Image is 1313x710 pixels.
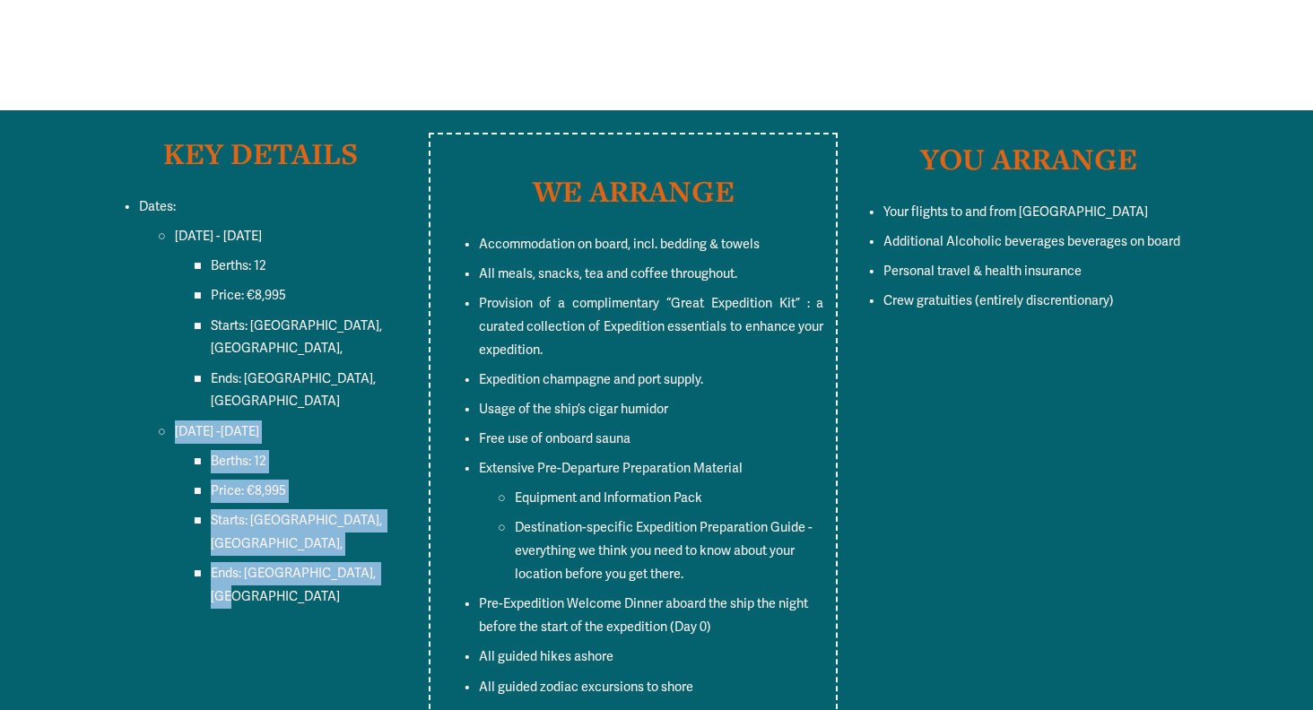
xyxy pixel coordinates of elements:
[479,428,824,451] p: Free use of onboard sauna
[211,288,286,303] span: Price: €8,995
[883,204,1148,220] span: Your flights to and from [GEOGRAPHIC_DATA]
[211,483,286,498] span: Price: €8,995
[211,318,385,357] span: Starts: [GEOGRAPHIC_DATA], [GEOGRAPHIC_DATA],
[211,371,378,410] span: Ends: [GEOGRAPHIC_DATA], [GEOGRAPHIC_DATA]
[175,229,262,244] span: [DATE] - [DATE]
[211,513,385,551] span: Starts: [GEOGRAPHIC_DATA], [GEOGRAPHIC_DATA],
[883,234,1180,249] span: Additional Alcoholic beverages beverages on board
[479,368,824,392] p: Expedition champagne and port supply.
[515,516,824,586] p: Destination-specific Expedition Preparation Guide - everything we think you need to know about yo...
[515,487,824,510] p: Equipment and Information Pack
[920,139,1137,178] strong: YOU ARRANGE
[479,680,693,695] span: All guided zodiac excursions to shore
[139,199,176,214] span: Dates:
[211,258,266,273] span: Berths: 12
[533,171,735,211] strong: WE ARRANGE
[211,566,378,604] span: Ends: [GEOGRAPHIC_DATA], [GEOGRAPHIC_DATA]
[479,461,743,476] span: Extensive Pre-Departure Preparation Material
[211,454,266,469] span: Berths: 12
[479,593,824,639] p: Pre-Expedition Welcome Dinner aboard the ship the night before the start of the expedition (Day 0)
[479,292,824,362] p: Provision of a complimentary “Great Expedition Kit” : a curated collection of Expedition essentia...
[479,237,760,252] span: Accommodation on board, incl. bedding & towels
[883,264,1082,279] span: Personal travel & health insurance
[175,424,259,439] span: [DATE] -[DATE]
[883,293,1114,308] span: Crew gratuities (entirely discrentionary)
[163,134,358,173] strong: KEY DETAILS
[479,649,613,664] span: All guided hikes ashore
[479,398,824,421] p: Usage of the ship’s cigar humidor
[479,266,737,281] span: All meals, snacks, tea and coffee throughout.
